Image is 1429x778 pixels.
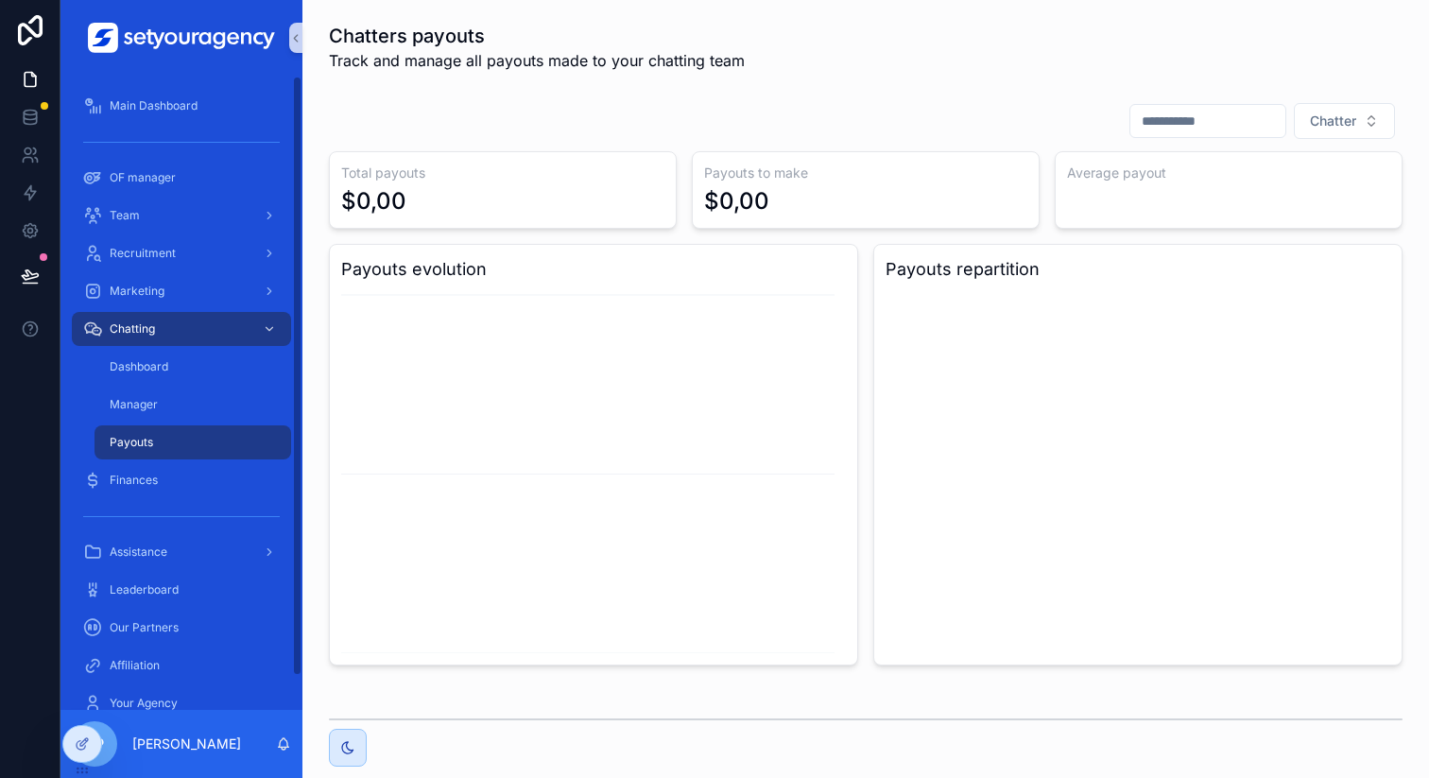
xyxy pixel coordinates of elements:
span: Manager [110,397,158,412]
a: Affiliation [72,648,291,683]
h3: Total payouts [341,164,664,182]
a: Our Partners [72,611,291,645]
span: Team [110,208,140,223]
span: Your Agency [110,696,178,711]
span: Track and manage all payouts made to your chatting team [329,49,745,72]
a: Leaderboard [72,573,291,607]
div: $0,00 [341,186,406,216]
a: OF manager [72,161,291,195]
span: Chatter [1310,112,1356,130]
span: Leaderboard [110,582,179,597]
h3: Payouts to make [704,164,1027,182]
a: Dashboard [95,350,291,384]
a: Assistance [72,535,291,569]
a: Chatting [72,312,291,346]
span: Main Dashboard [110,98,198,113]
a: Manager [95,388,291,422]
div: $0,00 [704,186,769,216]
p: [PERSON_NAME] [132,735,241,753]
span: Marketing [110,284,164,299]
h1: Chatters payouts [329,23,745,49]
a: Main Dashboard [72,89,291,123]
img: App logo [88,23,275,53]
div: chart [341,290,846,653]
span: Affiliation [110,658,160,673]
h3: Payouts repartition [886,256,1390,283]
h3: Payouts evolution [341,256,846,283]
span: Our Partners [110,620,179,635]
span: Recruitment [110,246,176,261]
a: Team [72,199,291,233]
button: Select Button [1294,103,1395,139]
a: Finances [72,463,291,497]
span: Payouts [110,435,153,450]
a: Your Agency [72,686,291,720]
span: Finances [110,473,158,488]
div: chart [886,290,1390,653]
a: Payouts [95,425,291,459]
a: Recruitment [72,236,291,270]
div: scrollable content [60,76,302,710]
h3: Average payout [1067,164,1390,182]
span: OF manager [110,170,176,185]
span: Assistance [110,545,167,560]
span: Dashboard [110,359,168,374]
span: Chatting [110,321,155,337]
a: Marketing [72,274,291,308]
